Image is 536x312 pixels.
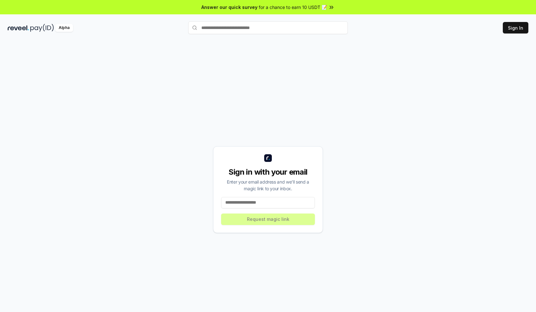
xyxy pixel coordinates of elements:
[503,22,528,33] button: Sign In
[201,4,257,11] span: Answer our quick survey
[264,154,272,162] img: logo_small
[259,4,327,11] span: for a chance to earn 10 USDT 📝
[221,167,315,177] div: Sign in with your email
[221,178,315,192] div: Enter your email address and we’ll send a magic link to your inbox.
[8,24,29,32] img: reveel_dark
[30,24,54,32] img: pay_id
[55,24,73,32] div: Alpha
